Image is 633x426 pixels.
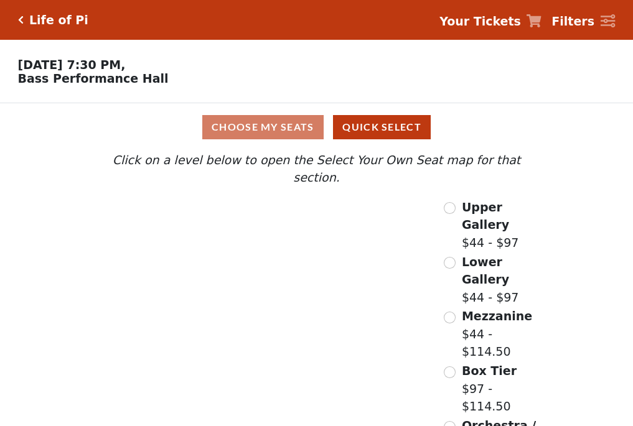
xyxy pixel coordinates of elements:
strong: Your Tickets [439,14,521,28]
a: Filters [551,12,615,30]
label: $44 - $97 [462,253,545,307]
path: Upper Gallery - Seats Available: 311 [148,205,288,238]
path: Orchestra / Parterre Circle - Seats Available: 13 [225,320,367,405]
span: Lower Gallery [462,255,509,287]
span: Mezzanine [462,309,532,323]
span: Box Tier [462,364,517,377]
label: $44 - $97 [462,198,545,252]
span: Upper Gallery [462,200,509,232]
path: Lower Gallery - Seats Available: 54 [159,232,306,279]
a: Your Tickets [439,12,542,30]
label: $44 - $114.50 [462,307,545,361]
label: $97 - $114.50 [462,362,545,415]
h5: Life of Pi [29,13,88,27]
strong: Filters [551,14,594,28]
p: Click on a level below to open the Select Your Own Seat map for that section. [88,151,545,187]
button: Quick Select [333,115,431,139]
a: Click here to go back to filters [18,16,24,24]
